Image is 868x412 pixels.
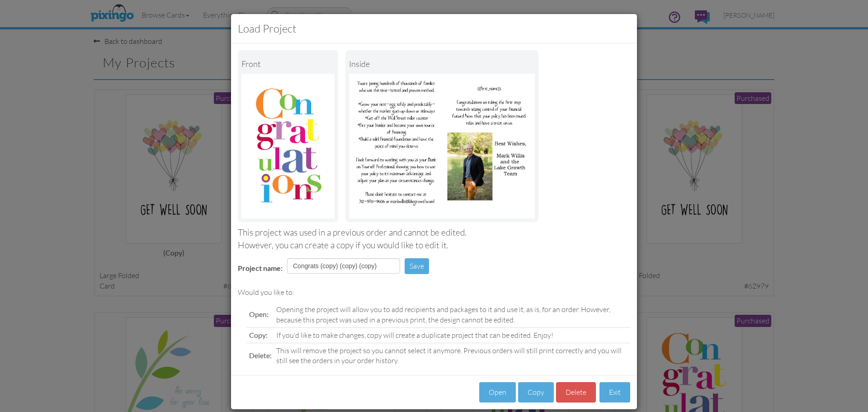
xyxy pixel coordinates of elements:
img: Landscape Image [241,74,335,218]
button: Save [405,258,429,274]
div: This project was used in a previous order and cannot be edited. [238,227,630,239]
span: Delete: [249,351,272,360]
button: Delete [556,382,596,403]
td: If you'd like to make changes, copy will create a duplicate project that can be edited. Enjoy! [274,327,630,343]
img: Portrait Image [349,74,535,218]
button: Copy [518,382,554,403]
td: This will remove the project so you cannot select it anymore. Previous orders will still print co... [274,343,630,368]
h3: Load Project [238,21,630,36]
td: Opening the project will allow you to add recipients and packages to it and use it, as is, for an... [274,302,630,327]
div: Would you like to: [238,287,630,298]
button: Open [479,382,516,403]
button: Exit [599,382,630,403]
div: However, you can create a copy if you would like to edit it. [238,239,630,251]
span: Copy: [249,331,268,339]
span: Open: [249,310,269,318]
div: inside [349,54,535,74]
input: Enter project name [287,258,400,274]
label: Project name: [238,263,283,274]
div: Front [241,54,335,74]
